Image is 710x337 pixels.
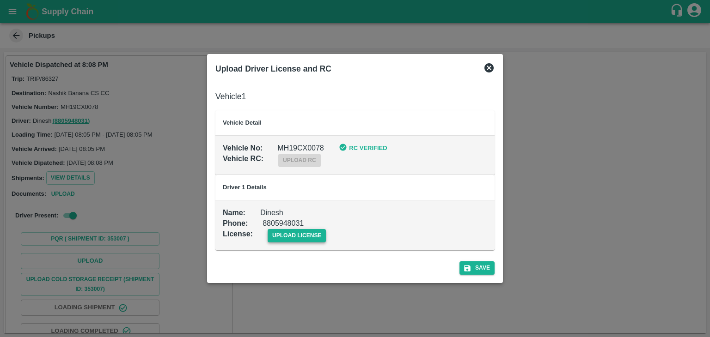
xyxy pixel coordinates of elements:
b: Vehicle RC : [223,155,263,162]
span: upload license [268,229,326,242]
b: Upload Driver License and RC [215,64,331,73]
div: 8805948031 [248,204,304,229]
div: Dinesh [245,193,283,218]
b: Driver 1 Details [223,184,267,191]
b: RC Verified [349,144,387,151]
h6: Vehicle 1 [215,90,495,103]
button: Save [459,261,495,275]
div: MH19CX0078 [263,128,324,154]
b: License : [223,230,253,238]
b: Vehicle Detail [223,119,262,126]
